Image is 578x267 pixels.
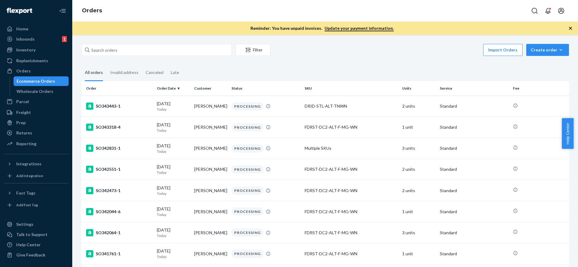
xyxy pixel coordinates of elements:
[16,130,32,136] div: Returns
[250,25,394,31] p: Reminder: You have unpaid invoices.
[157,170,189,175] p: Today
[400,201,437,222] td: 1 unit
[232,207,263,216] div: PROCESSING
[16,36,35,42] div: Inbounds
[157,128,189,133] p: Today
[4,56,69,66] a: Replenishments
[305,124,397,130] div: FDRST-DC2-ALT-F-MG-WN
[16,58,48,64] div: Replenishments
[82,7,102,14] a: Orders
[16,190,36,196] div: Fast Tags
[16,141,36,147] div: Reporting
[171,65,179,80] div: Late
[192,222,229,243] td: [PERSON_NAME]
[16,68,31,74] div: Orders
[86,103,152,110] div: SO343443-1
[236,47,270,53] div: Filter
[192,180,229,201] td: [PERSON_NAME]
[302,138,400,159] td: Multiple SKUs
[14,87,69,96] a: Wholesale Orders
[526,44,569,56] button: Create order
[157,143,189,154] div: [DATE]
[157,191,189,196] p: Today
[400,96,437,117] td: 2 units
[81,44,232,56] input: Search orders
[86,187,152,194] div: SO342473-1
[86,208,152,215] div: SO342044-6
[17,78,55,84] div: Ecommerce Orders
[483,44,523,56] button: Import Orders
[16,221,33,227] div: Settings
[4,108,69,117] a: Freight
[4,159,69,169] button: Integrations
[555,5,567,17] button: Open account menu
[440,166,508,172] p: Standard
[400,180,437,201] td: 2 units
[4,45,69,55] a: Inventory
[305,188,397,194] div: FDRST-DC2-ALT-F-MG-WN
[157,164,189,175] div: [DATE]
[157,185,189,196] div: [DATE]
[232,229,263,237] div: PROCESSING
[440,103,508,109] p: Standard
[157,212,189,217] p: Today
[302,81,400,96] th: SKU
[440,145,508,151] p: Standard
[232,102,263,110] div: PROCESSING
[86,124,152,131] div: SO343318-4
[16,252,45,258] div: Give Feedback
[437,81,511,96] th: Service
[529,5,541,17] button: Open Search Box
[16,99,29,105] div: Parcel
[157,101,189,112] div: [DATE]
[232,165,263,173] div: PROCESSING
[81,81,154,96] th: Order
[16,120,26,126] div: Prep
[4,24,69,34] a: Home
[305,209,397,215] div: FDRST-DC2-ALT-F-MG-WN
[4,250,69,260] button: Give Feedback
[229,81,302,96] th: Status
[157,254,189,259] p: Today
[4,66,69,76] a: Orders
[562,118,573,149] button: Help Center
[305,230,397,236] div: FDRST-DC2-ALT-F-MG-WN
[4,128,69,138] a: Returns
[86,166,152,173] div: SO342551-1
[16,202,38,207] div: Add Fast Tag
[16,47,36,53] div: Inventory
[62,36,67,42] div: 1
[192,201,229,222] td: [PERSON_NAME]
[16,109,31,115] div: Freight
[4,118,69,127] a: Prep
[157,248,189,259] div: [DATE]
[192,117,229,138] td: [PERSON_NAME]
[440,230,508,236] p: Standard
[110,65,138,80] div: Invalid address
[157,107,189,112] p: Today
[192,138,229,159] td: [PERSON_NAME]
[4,34,69,44] a: Inbounds1
[86,145,152,152] div: SO342831-1
[400,138,437,159] td: 3 units
[4,97,69,106] a: Parcel
[400,159,437,180] td: 2 units
[4,240,69,250] a: Help Center
[4,188,69,198] button: Fast Tags
[4,200,69,210] a: Add Fast Tag
[4,219,69,229] a: Settings
[400,81,437,96] th: Units
[85,65,103,81] div: All orders
[511,81,569,96] th: Fee
[305,166,397,172] div: FDRST-DC2-ALT-F-MG-WN
[305,103,397,109] div: DRID-STL-ALT-TNWN
[400,243,437,264] td: 1 unit
[157,149,189,154] p: Today
[192,159,229,180] td: [PERSON_NAME]
[4,139,69,149] a: Reporting
[232,186,263,195] div: PROCESSING
[16,242,41,248] div: Help Center
[542,5,554,17] button: Open notifications
[157,206,189,217] div: [DATE]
